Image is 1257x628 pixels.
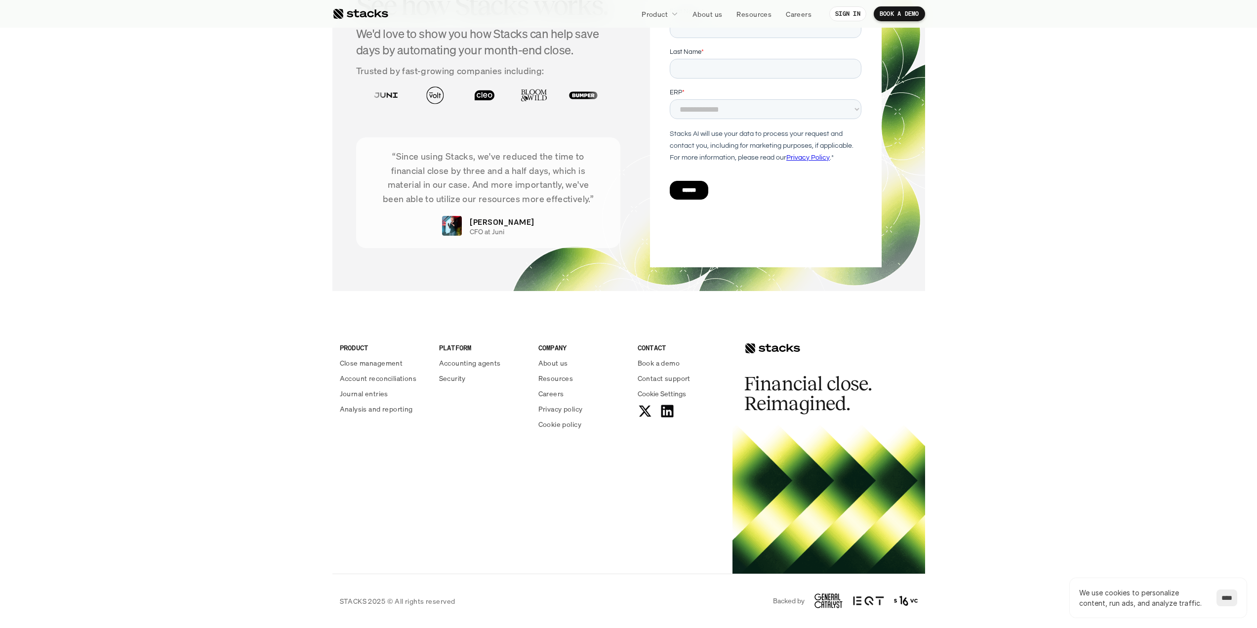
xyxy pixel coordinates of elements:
a: BOOK A DEMO [874,6,925,21]
p: Journal entries [340,388,388,399]
a: Careers [538,388,626,399]
a: Book a demo [638,358,725,368]
p: Close management [340,358,403,368]
p: Backed by [773,597,805,605]
a: Accounting agents [439,358,527,368]
p: COMPANY [538,342,626,353]
p: We use cookies to personalize content, run ads, and analyze traffic. [1079,587,1207,608]
span: Cookie Settings [638,388,686,399]
p: Book a demo [638,358,680,368]
a: Resources [730,5,777,23]
p: “Since using Stacks, we've reduced the time to financial close by three and a half days, which is... [371,149,606,206]
p: CONTACT [638,342,725,353]
p: Product [642,9,668,19]
p: Contact support [638,373,690,383]
a: About us [687,5,728,23]
a: Journal entries [340,388,427,399]
p: Accounting agents [439,358,501,368]
p: Cookie policy [538,419,581,429]
h4: We'd love to show you how Stacks can help save days by automating your month-end close. [356,26,621,59]
a: Privacy policy [538,404,626,414]
a: Security [439,373,527,383]
a: Close management [340,358,427,368]
p: CFO at Juni [470,228,504,236]
p: Careers [786,9,811,19]
button: Cookie Trigger [638,388,686,399]
a: Careers [780,5,817,23]
p: Careers [538,388,564,399]
p: Security [439,373,466,383]
p: About us [692,9,722,19]
p: BOOK A DEMO [880,10,919,17]
p: Analysis and reporting [340,404,413,414]
a: Analysis and reporting [340,404,427,414]
p: [PERSON_NAME] [470,216,534,228]
a: Resources [538,373,626,383]
a: Account reconciliations [340,373,427,383]
p: PRODUCT [340,342,427,353]
p: About us [538,358,568,368]
p: Account reconciliations [340,373,417,383]
p: Privacy policy [538,404,583,414]
a: About us [538,358,626,368]
a: SIGN IN [829,6,866,21]
p: Resources [736,9,771,19]
p: SIGN IN [835,10,860,17]
p: Trusted by fast-growing companies including: [356,64,621,78]
p: Resources [538,373,573,383]
a: Contact support [638,373,725,383]
a: Cookie policy [538,419,626,429]
p: PLATFORM [439,342,527,353]
h2: Financial close. Reimagined. [744,374,892,414]
p: STACKS 2025 © All rights reserved [340,596,455,606]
